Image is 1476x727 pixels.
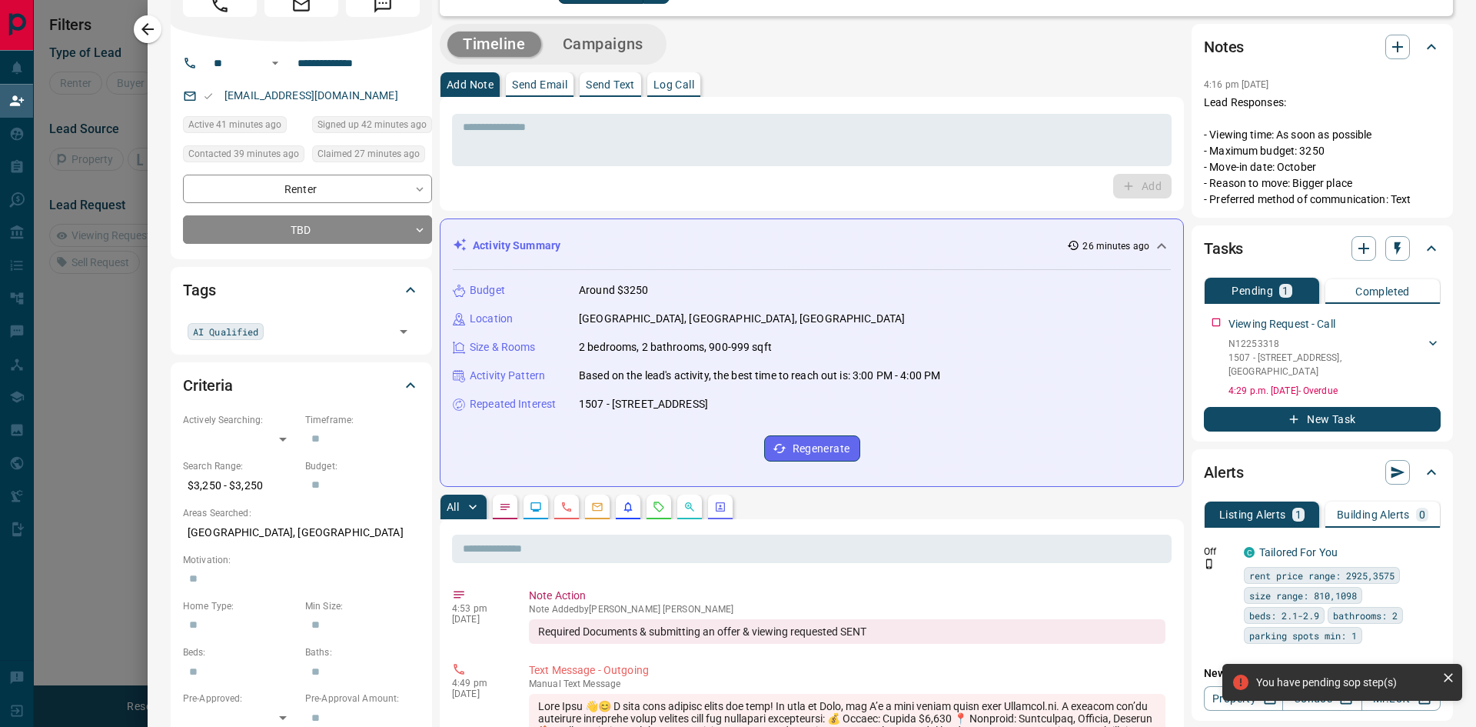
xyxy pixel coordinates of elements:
p: Based on the lead's activity, the best time to reach out is: 3:00 PM - 4:00 PM [579,368,940,384]
p: [GEOGRAPHIC_DATA], [GEOGRAPHIC_DATA] [183,520,420,545]
div: Renter [183,175,432,203]
span: rent price range: 2925,3575 [1249,568,1395,583]
p: $3,250 - $3,250 [183,473,298,499]
div: Tags [183,272,420,308]
p: 4:53 pm [452,603,506,614]
p: [DATE] [452,614,506,625]
h2: Tags [183,278,215,302]
p: Add Note [447,79,494,90]
p: Areas Searched: [183,506,420,520]
div: Sun Aug 17 2025 [312,116,432,138]
h2: Tasks [1204,236,1243,261]
button: Regenerate [764,435,860,462]
svg: Calls [560,501,573,513]
span: beds: 2.1-2.9 [1249,608,1319,623]
p: 0 [1419,509,1425,520]
svg: Listing Alerts [622,501,634,513]
p: Activity Summary [473,238,560,254]
p: Pre-Approval Amount: [305,692,420,705]
p: All [447,502,459,512]
p: 1 [1282,285,1288,296]
div: Alerts [1204,454,1441,491]
p: Off [1204,545,1235,559]
button: Campaigns [547,32,659,57]
span: parking spots min: 1 [1249,628,1357,643]
span: Claimed 27 minutes ago [317,146,420,162]
span: Active 41 minutes ago [188,117,281,132]
p: Budget [470,282,505,298]
p: 4:29 p.m. [DATE] - Overdue [1228,384,1441,398]
p: [GEOGRAPHIC_DATA], [GEOGRAPHIC_DATA], [GEOGRAPHIC_DATA] [579,311,905,327]
div: condos.ca [1244,547,1255,558]
p: Actively Searching: [183,413,298,427]
span: size range: 810,1098 [1249,588,1357,603]
p: N12253318 [1228,337,1425,351]
span: AI Qualified [193,324,258,339]
p: Home Type: [183,599,298,613]
p: Beds: [183,645,298,659]
div: Sun Aug 17 2025 [183,145,304,167]
svg: Push Notification Only [1204,559,1215,569]
div: You have pending sop step(s) [1256,676,1436,689]
a: Tailored For You [1259,546,1338,559]
div: TBD [183,215,432,244]
p: 2 bedrooms, 2 bathrooms, 900-999 sqft [579,339,772,355]
p: Note Added by [PERSON_NAME] [PERSON_NAME] [529,604,1165,615]
p: Around $3250 [579,282,649,298]
p: Lead Responses: - Viewing time: As soon as possible - Maximum budget: 3250 - Move-in date: Octobe... [1204,95,1441,208]
p: 1507 - [STREET_ADDRESS] [579,396,708,412]
svg: Opportunities [683,501,696,513]
p: Completed [1355,286,1410,297]
div: Tasks [1204,230,1441,267]
button: Open [393,321,414,342]
p: 26 minutes ago [1082,239,1149,253]
p: Building Alerts [1337,509,1410,520]
p: Baths: [305,645,420,659]
p: Log Call [653,79,694,90]
h2: Criteria [183,373,233,398]
button: New Task [1204,407,1441,432]
p: Search Range: [183,459,298,473]
a: Property [1204,686,1283,711]
div: Sun Aug 17 2025 [183,116,304,138]
h2: Notes [1204,35,1244,59]
p: Text Message - Outgoing [529,662,1165,679]
p: 1507 - [STREET_ADDRESS] , [GEOGRAPHIC_DATA] [1228,351,1425,379]
span: Contacted 39 minutes ago [188,146,299,162]
svg: Notes [499,501,511,513]
p: 1 [1295,509,1301,520]
div: N122533181507 - [STREET_ADDRESS],[GEOGRAPHIC_DATA] [1228,334,1441,382]
p: Text Message [529,679,1165,689]
a: [EMAIL_ADDRESS][DOMAIN_NAME] [224,89,398,102]
svg: Agent Actions [714,501,726,513]
p: Viewing Request - Call [1228,316,1335,332]
span: Signed up 42 minutes ago [317,117,427,132]
p: Listing Alerts [1219,509,1286,520]
span: manual [529,679,561,689]
div: Notes [1204,28,1441,65]
p: Pending [1232,285,1273,296]
svg: Email Valid [203,91,214,102]
p: [DATE] [452,689,506,699]
p: Budget: [305,459,420,473]
div: Sun Aug 17 2025 [312,145,432,167]
button: Timeline [447,32,541,57]
p: Size & Rooms [470,339,536,355]
p: Timeframe: [305,413,420,427]
p: 4:16 pm [DATE] [1204,79,1269,90]
p: Pre-Approved: [183,692,298,705]
svg: Requests [653,501,665,513]
p: Activity Pattern [470,368,545,384]
p: Motivation: [183,553,420,567]
h2: Alerts [1204,460,1244,485]
p: Repeated Interest [470,396,556,412]
div: Activity Summary26 minutes ago [453,232,1171,260]
p: 4:49 pm [452,678,506,689]
svg: Lead Browsing Activity [530,501,542,513]
p: Send Text [586,79,635,90]
div: Required Documents & submitting an offer & viewing requested SENT [529,619,1165,644]
button: Open [266,54,284,72]
p: Min Size: [305,599,420,613]
div: Criteria [183,367,420,404]
p: Location [470,311,513,327]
